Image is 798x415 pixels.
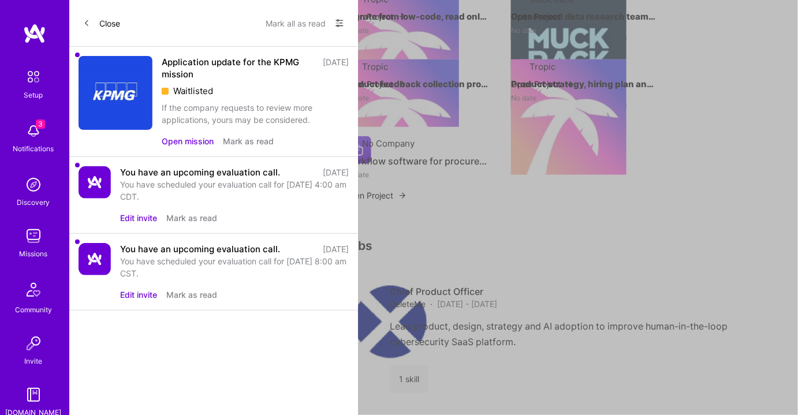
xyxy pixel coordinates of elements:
button: Mark as read [223,135,274,147]
div: Invite [25,355,43,367]
div: Setup [24,89,43,101]
div: [DATE] [323,243,349,255]
button: Mark all as read [266,14,326,32]
img: logo [23,23,46,44]
img: Invite [22,332,45,355]
div: Missions [20,248,48,260]
img: Company Logo [79,166,111,199]
img: teamwork [22,225,45,248]
img: guide book [22,383,45,406]
div: If the company requests to review more applications, yours may be considered. [162,102,349,126]
div: Notifications [13,143,54,155]
button: Edit invite [120,212,157,224]
span: 3 [36,119,45,129]
img: discovery [22,173,45,196]
img: Company Logo [79,56,152,130]
button: Edit invite [120,289,157,301]
div: You have scheduled your evaluation call for [DATE] 8:00 am CST. [120,255,349,279]
div: You have an upcoming evaluation call. [120,166,280,178]
img: Company Logo [79,243,111,275]
div: [DATE] [323,166,349,178]
div: You have an upcoming evaluation call. [120,243,280,255]
div: Discovery [17,196,50,208]
div: Application update for the KPMG mission [162,56,316,80]
img: Community [20,276,47,304]
button: Mark as read [166,212,217,224]
button: Open mission [162,135,214,147]
div: Waitlisted [162,85,349,97]
div: Community [15,304,52,316]
img: setup [21,65,46,89]
img: bell [22,119,45,143]
button: Close [83,14,120,32]
div: You have scheduled your evaluation call for [DATE] 4:00 am CDT. [120,178,349,203]
button: Mark as read [166,289,217,301]
div: [DATE] [323,56,349,80]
